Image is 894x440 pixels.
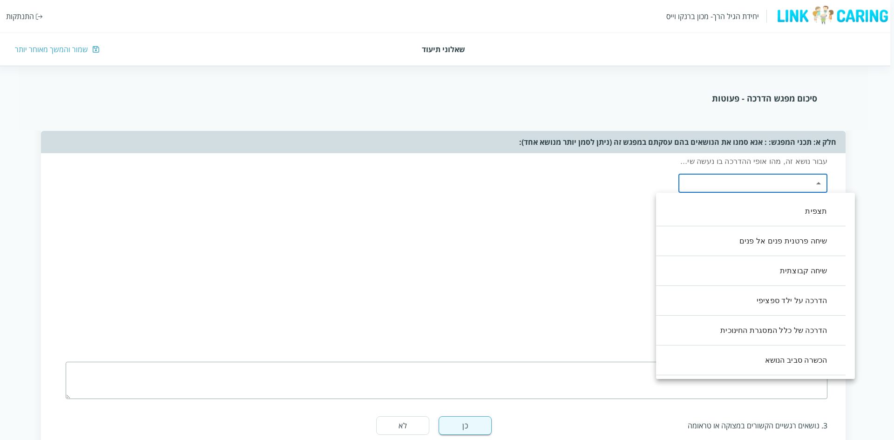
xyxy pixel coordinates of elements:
[647,226,846,256] li: שיחה פרטנית פנים אל פנים
[647,196,846,226] li: תצפית
[647,316,846,345] li: הדרכה של כלל המסגרת החינוכית
[647,256,846,286] li: שיחה קבוצתית
[647,286,846,316] li: הדרכה על ילד ספציפי
[647,375,846,405] li: שימוש בסולם ההתפתחותי
[647,345,846,375] li: הכשרה סביב הנושא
